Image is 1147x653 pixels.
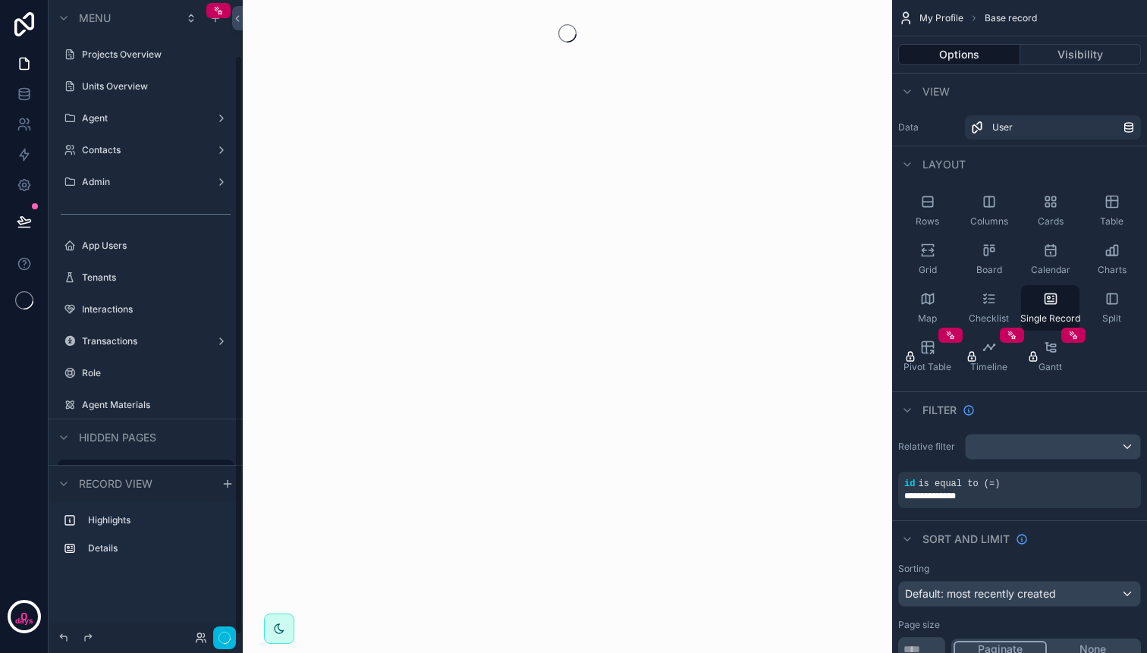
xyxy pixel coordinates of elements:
button: Charts [1083,237,1141,282]
button: Cards [1021,188,1079,234]
button: Table [1083,188,1141,234]
div: scrollable content [49,501,243,576]
label: Tenants [82,272,225,284]
label: App Users [82,240,225,252]
span: Grid [919,264,937,276]
span: Timeline [970,361,1007,373]
span: is equal to (=) [918,479,1000,489]
label: Sorting [898,563,929,575]
button: Checklist [960,285,1018,331]
label: Contacts [82,144,203,156]
button: Columns [960,188,1018,234]
label: Data [898,121,959,133]
span: Base record [985,12,1037,24]
span: Filter [922,403,957,418]
button: Default: most recently created [898,581,1141,607]
span: My Profile [919,12,963,24]
span: Gantt [1039,361,1062,373]
label: Interactions [82,303,225,316]
label: Units Overview [82,80,225,93]
button: Single Record [1021,285,1079,331]
span: Default: most recently created [905,587,1056,600]
span: Charts [1098,264,1127,276]
span: Layout [922,157,966,172]
button: Gantt [1021,334,1079,379]
label: Transactions [82,335,203,347]
label: Role [82,367,225,379]
span: Single Record [1020,312,1080,325]
span: Map [918,312,937,325]
a: User [965,115,1141,140]
span: Hidden pages [79,430,156,445]
button: Timeline [960,334,1018,379]
span: Pivot Table [903,361,951,373]
span: User [992,121,1013,133]
label: Agent Materials [82,399,225,411]
span: id [904,479,915,489]
span: Split [1102,312,1121,325]
p: 0 [20,609,27,624]
label: Projects Overview [82,49,225,61]
span: Table [1100,215,1123,228]
span: Cards [1038,215,1064,228]
button: Pivot Table [898,334,957,379]
span: View [922,84,950,99]
label: Details [88,542,222,554]
label: Highlights [88,514,222,526]
label: Admin [82,176,203,188]
label: Agent [82,112,203,124]
button: Map [898,285,957,331]
span: Checklist [969,312,1009,325]
button: Options [898,44,1020,65]
span: Calendar [1031,264,1070,276]
button: Calendar [1021,237,1079,282]
span: Columns [970,215,1008,228]
button: Split [1083,285,1141,331]
label: Relative filter [898,441,959,453]
span: Menu [79,11,111,26]
span: Rows [916,215,939,228]
span: Board [976,264,1002,276]
button: Rows [898,188,957,234]
span: Record view [79,476,152,491]
button: Grid [898,237,957,282]
label: Page size [898,619,940,631]
span: Sort And Limit [922,532,1010,547]
button: Board [960,237,1018,282]
button: Visibility [1020,44,1142,65]
p: days [15,615,33,627]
